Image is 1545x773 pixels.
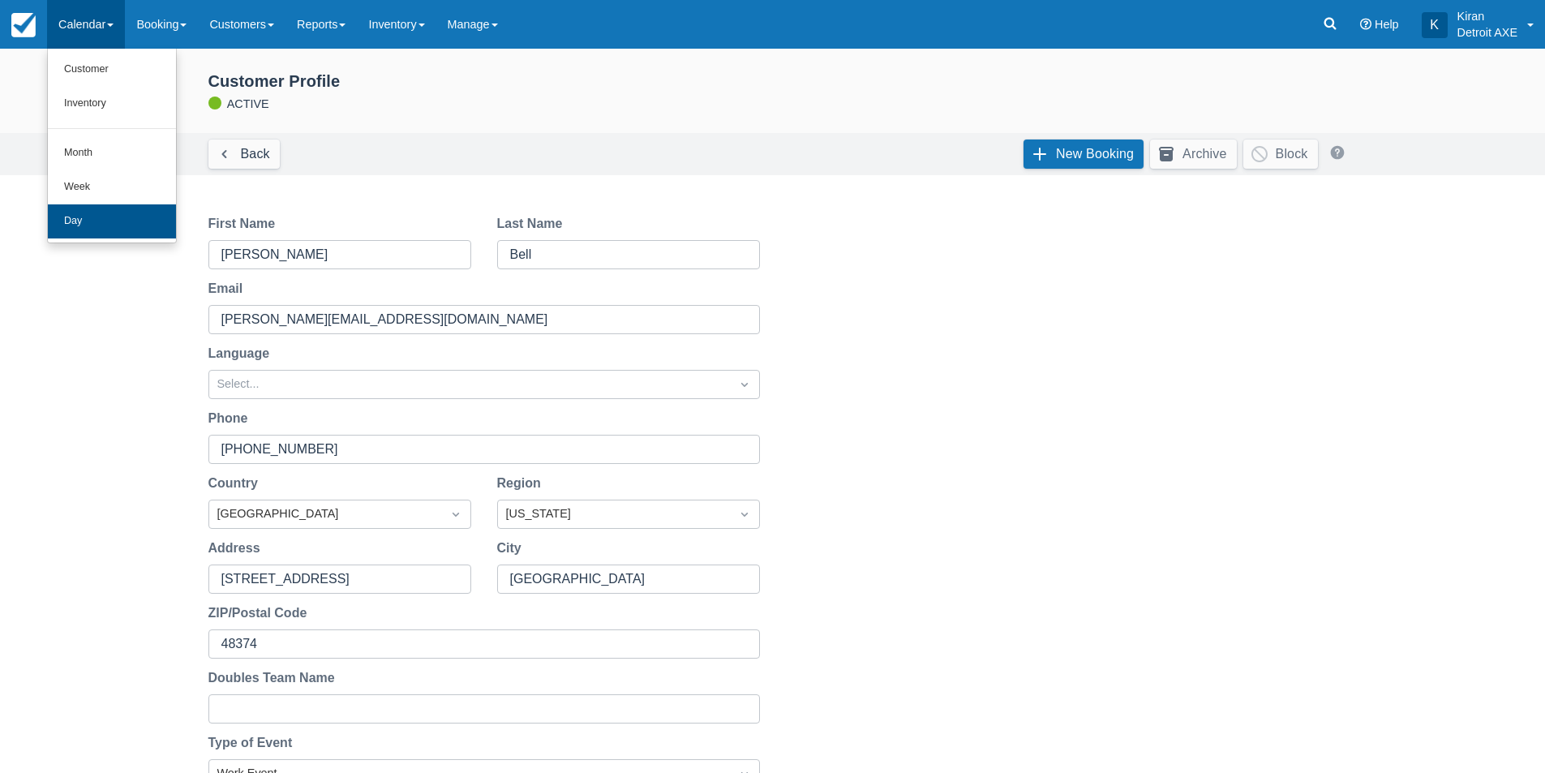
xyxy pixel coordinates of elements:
[189,71,1357,114] div: ACTIVE
[208,71,1357,92] div: Customer Profile
[208,214,282,234] label: First Name
[208,344,277,363] label: Language
[497,214,569,234] label: Last Name
[48,136,176,170] a: Month
[208,668,341,688] label: Doubles Team Name
[497,474,547,493] label: Region
[448,506,464,522] span: Dropdown icon
[208,279,250,298] label: Email
[497,539,528,558] label: City
[208,474,264,493] label: Country
[736,506,753,522] span: Dropdown icon
[11,13,36,37] img: checkfront-main-nav-mini-logo.png
[48,204,176,238] a: Day
[1457,24,1517,41] p: Detroit AXE
[208,140,280,169] a: Back
[1360,19,1371,30] i: Help
[48,87,176,121] a: Inventory
[208,539,267,558] label: Address
[1024,140,1144,169] a: New Booking
[1150,140,1236,169] button: Archive
[47,49,177,243] ul: Calendar
[48,53,176,87] a: Customer
[208,733,299,753] label: Type of Event
[1375,18,1399,31] span: Help
[208,603,314,623] label: ZIP/Postal Code
[1243,140,1318,169] button: Block
[1422,12,1448,38] div: K
[736,376,753,393] span: Dropdown icon
[217,376,722,393] div: Select...
[1457,8,1517,24] p: Kiran
[208,409,255,428] label: Phone
[48,170,176,204] a: Week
